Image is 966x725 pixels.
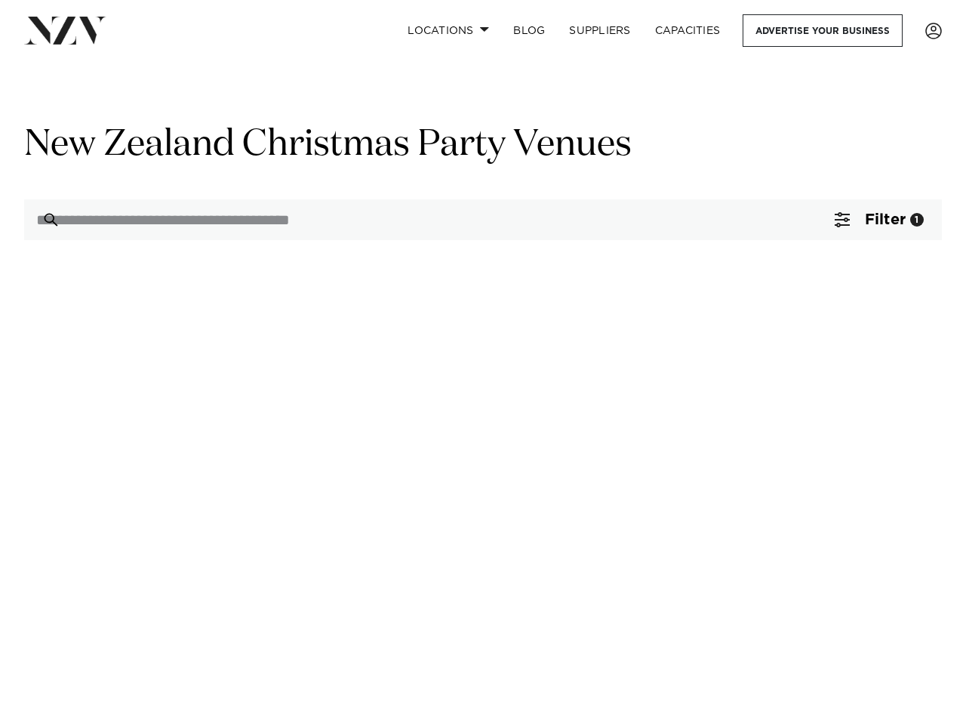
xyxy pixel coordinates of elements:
[24,17,106,44] img: nzv-logo.png
[865,212,906,227] span: Filter
[24,122,942,169] h1: New Zealand Christmas Party Venues
[910,213,924,227] div: 1
[395,14,501,47] a: Locations
[557,14,642,47] a: SUPPLIERS
[501,14,557,47] a: BLOG
[643,14,733,47] a: Capacities
[817,199,942,240] button: Filter1
[743,14,903,47] a: Advertise your business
